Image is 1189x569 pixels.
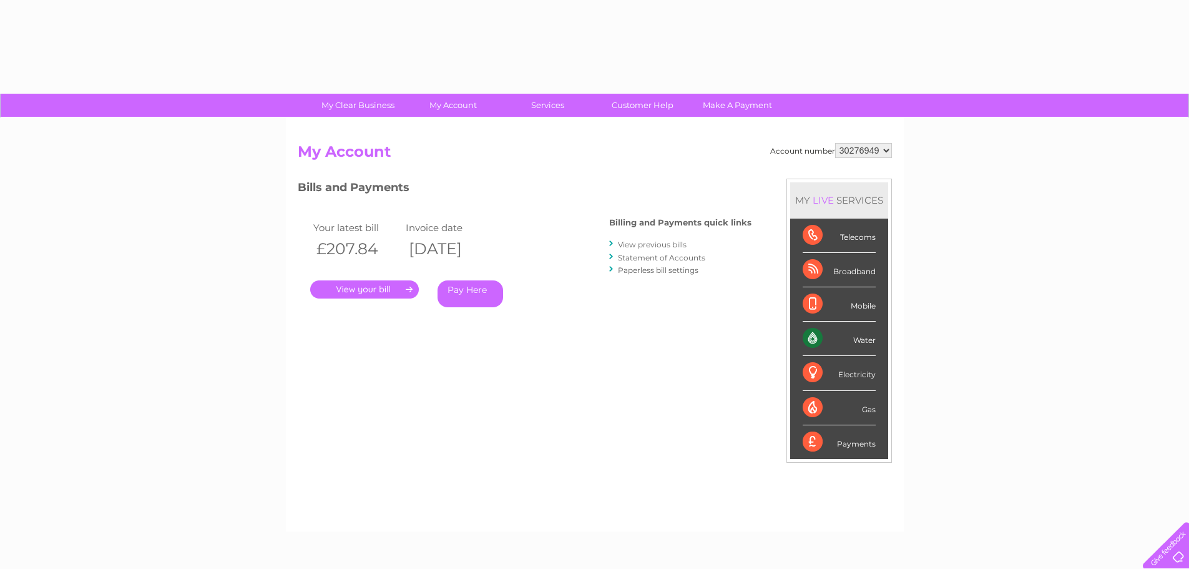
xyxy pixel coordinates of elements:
a: Customer Help [591,94,694,117]
td: Your latest bill [310,219,403,236]
h3: Bills and Payments [298,179,751,200]
a: My Account [401,94,504,117]
a: View previous bills [618,240,687,249]
div: Water [803,322,876,356]
a: Make A Payment [686,94,789,117]
th: £207.84 [310,236,403,262]
a: Pay Here [438,280,503,307]
div: Telecoms [803,219,876,253]
div: Mobile [803,287,876,322]
div: Electricity [803,356,876,390]
th: [DATE] [403,236,496,262]
a: Paperless bill settings [618,265,698,275]
td: Invoice date [403,219,496,236]
h4: Billing and Payments quick links [609,218,751,227]
div: MY SERVICES [790,182,888,218]
a: . [310,280,419,299]
a: My Clear Business [306,94,409,117]
a: Statement of Accounts [618,253,705,262]
div: Broadband [803,253,876,287]
div: Account number [770,143,892,158]
div: LIVE [810,194,836,206]
h2: My Account [298,143,892,167]
div: Gas [803,391,876,425]
a: Services [496,94,599,117]
div: Payments [803,425,876,459]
